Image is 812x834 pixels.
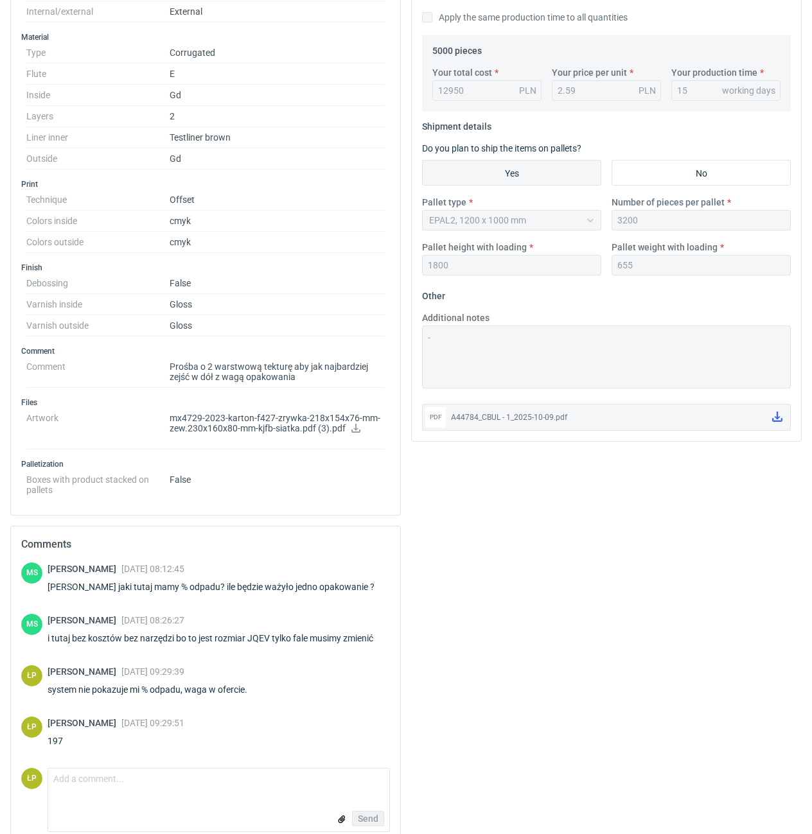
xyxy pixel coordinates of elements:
span: [DATE] 09:29:39 [121,666,184,677]
div: A44784_CBUL - 1_2025-10-09.pdf [451,411,762,424]
label: Your production time [671,66,757,79]
dt: Colors inside [26,211,170,232]
dt: Type [26,42,170,64]
div: Maciej Sikora [21,562,42,584]
dt: Technique [26,189,170,211]
dd: Prośba o 2 warstwową tekturę aby jak najbardziej zejść w dół z wagą opakowania [170,356,385,388]
h3: Palletization [21,459,390,469]
figcaption: MS [21,562,42,584]
span: Send [358,814,378,823]
dd: Gloss [170,315,385,336]
dt: Varnish inside [26,294,170,315]
dt: Comment [26,356,170,388]
dt: Inside [26,85,170,106]
label: Do you plan to ship the items on pallets? [422,143,581,153]
div: [PERSON_NAME] jaki tutaj mamy % odpadu? ile będzie ważyło jedno opakowanie ? [48,580,390,593]
h2: Comments [21,537,390,552]
dd: Gd [170,85,385,106]
dt: Debossing [26,273,170,294]
textarea: - [422,326,791,388]
span: [PERSON_NAME] [48,564,121,574]
dd: cmyk [170,232,385,253]
dd: False [170,273,385,294]
div: Łukasz Postawa [21,665,42,686]
h3: Finish [21,263,390,273]
dd: External [170,1,385,22]
p: mx4729-2023-karton-f427-zrywka-218x154x76-mm-zew.230x160x80-mm-kjfb-siatka.pdf (3).pdf [170,413,385,435]
div: Łukasz Postawa [21,717,42,738]
figcaption: ŁP [21,665,42,686]
dt: Varnish outside [26,315,170,336]
dt: Flute [26,64,170,85]
dd: Corrugated [170,42,385,64]
div: PLN [639,84,656,97]
div: Łukasz Postawa [21,768,42,789]
span: [DATE] 08:12:45 [121,564,184,574]
dt: Layers [26,106,170,127]
figcaption: MS [21,614,42,635]
dt: Liner inner [26,127,170,148]
dt: Outside [26,148,170,169]
figcaption: ŁP [21,768,42,789]
legend: 5000 pieces [432,40,482,56]
span: [PERSON_NAME] [48,666,121,677]
dd: Testliner brown [170,127,385,148]
div: system nie pokazuje mi % odpadu, waga w ofercie. [48,683,263,696]
legend: Other [422,286,445,301]
figcaption: ŁP [21,717,42,738]
dt: Internal/external [26,1,170,22]
label: Your price per unit [552,66,627,79]
dt: Colors outside [26,232,170,253]
label: Apply the same production time to all quantities [422,11,628,24]
dd: Gloss [170,294,385,315]
dd: Gd [170,148,385,169]
button: Send [352,811,384,826]
div: Maciej Sikora [21,614,42,635]
h3: Material [21,32,390,42]
dt: Artwork [26,408,170,449]
span: [PERSON_NAME] [48,718,121,728]
h3: Files [21,397,390,408]
legend: Shipment details [422,116,491,132]
span: [DATE] 09:29:51 [121,718,184,728]
label: Pallet weight with loading [612,241,718,254]
div: PLN [519,84,536,97]
dd: 2 [170,106,385,127]
div: 197 [48,734,184,747]
span: [DATE] 08:26:27 [121,615,184,625]
h3: Comment [21,346,390,356]
dd: E [170,64,385,85]
label: Your total cost [432,66,492,79]
dd: False [170,469,385,495]
label: Pallet height with loading [422,241,527,254]
span: [PERSON_NAME] [48,615,121,625]
label: Number of pieces per pallet [612,196,725,209]
div: i tutaj bez kosztów bez narzędzi bo to jest rozmiar JQEV tylko fale musimy zmienić [48,632,389,645]
dt: Boxes with product stacked on pallets [26,469,170,495]
label: Pallet type [422,196,466,209]
h3: Print [21,179,390,189]
label: Additional notes [422,311,490,324]
div: working days [722,84,775,97]
div: pdf [425,407,446,428]
dd: Offset [170,189,385,211]
dd: cmyk [170,211,385,232]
